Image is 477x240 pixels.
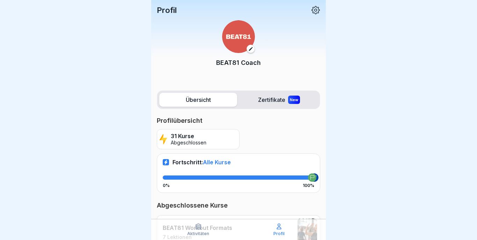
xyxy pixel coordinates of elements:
p: Abgeschlossen [171,140,206,146]
p: Profil [273,231,285,236]
p: Fortschritt: [173,159,231,166]
p: 31 Kurse [171,133,206,140]
p: BEAT81 Coach [216,58,261,67]
div: New [288,96,300,104]
p: Abgeschlossene Kurse [157,201,320,210]
img: hrdyj4tscali0st5u12judfl.png [222,20,255,53]
label: Übersicht [159,93,237,107]
img: lightning.svg [159,133,167,145]
p: Aktivitäten [187,231,209,236]
p: 100% [303,183,314,188]
p: Profil [157,6,177,15]
label: Zertifikate [240,93,318,107]
p: 0% [163,183,170,188]
p: Profilübersicht [157,117,320,125]
span: Alle Kurse [203,159,231,166]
